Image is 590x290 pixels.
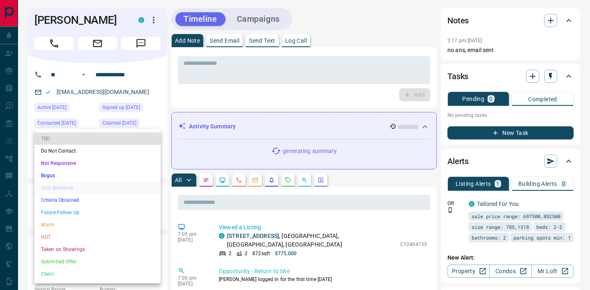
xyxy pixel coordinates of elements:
[34,169,161,182] li: Bogus
[34,231,161,243] li: HOT
[34,132,161,145] li: TBD
[34,268,161,280] li: Client
[34,157,161,169] li: Not Responsive
[34,194,161,206] li: Criteria Obtained
[34,206,161,219] li: Future Follow Up
[34,145,161,157] li: Do Not Contact
[34,256,161,268] li: Submitted Offer
[34,243,161,256] li: Taken on Showings
[34,219,161,231] li: Warm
